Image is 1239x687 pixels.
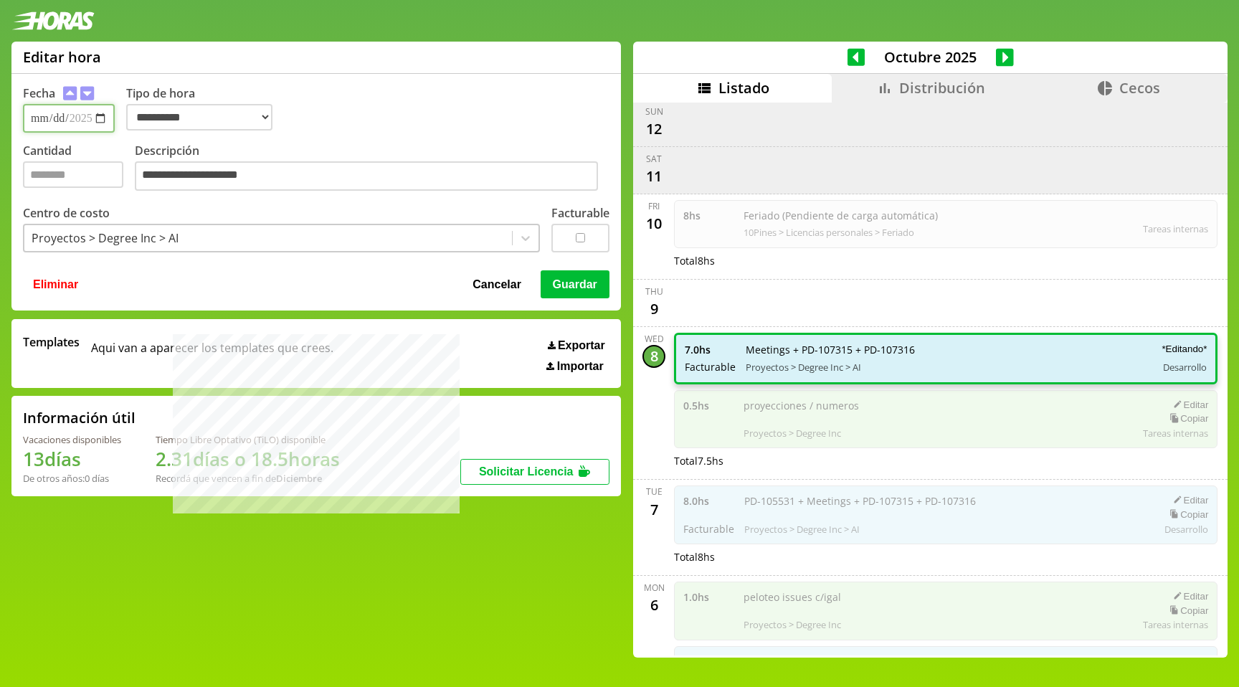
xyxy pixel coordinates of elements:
[23,472,121,485] div: De otros años: 0 días
[23,161,123,188] input: Cantidad
[642,298,665,321] div: 9
[648,200,660,212] div: Fri
[541,270,609,298] button: Guardar
[551,205,609,221] label: Facturable
[645,333,664,345] div: Wed
[642,498,665,521] div: 7
[642,212,665,235] div: 10
[645,285,663,298] div: Thu
[91,334,333,373] span: Aqui van a aparecer los templates que crees.
[135,161,598,191] textarea: Descripción
[674,454,1217,468] div: Total 7.5 hs
[23,143,135,195] label: Cantidad
[23,446,121,472] h1: 13 días
[156,433,340,446] div: Tiempo Libre Optativo (TiLO) disponible
[642,594,665,617] div: 6
[23,47,101,67] h1: Editar hora
[460,459,609,485] button: Solicitar Licencia
[1119,78,1160,98] span: Cecos
[674,550,1217,564] div: Total 8 hs
[633,103,1228,656] div: scrollable content
[646,485,663,498] div: Tue
[276,472,322,485] b: Diciembre
[23,408,136,427] h2: Información útil
[126,85,284,133] label: Tipo de hora
[23,85,55,101] label: Fecha
[479,465,574,478] span: Solicitar Licencia
[646,153,662,165] div: Sat
[11,11,95,30] img: logotipo
[674,254,1217,267] div: Total 8 hs
[156,472,340,485] div: Recordá que vencen a fin de
[32,230,179,246] div: Proyectos > Degree Inc > AI
[644,582,665,594] div: Mon
[558,339,605,352] span: Exportar
[23,433,121,446] div: Vacaciones disponibles
[718,78,769,98] span: Listado
[543,338,609,353] button: Exportar
[23,205,110,221] label: Centro de costo
[642,345,665,368] div: 8
[899,78,985,98] span: Distribución
[642,118,665,141] div: 12
[865,47,996,67] span: Octubre 2025
[23,334,80,350] span: Templates
[156,446,340,472] h1: 2.31 días o 18.5 horas
[645,105,663,118] div: Sun
[468,270,526,298] button: Cancelar
[29,270,82,298] button: Eliminar
[557,360,604,373] span: Importar
[126,104,272,131] select: Tipo de hora
[135,143,609,195] label: Descripción
[642,165,665,188] div: 11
